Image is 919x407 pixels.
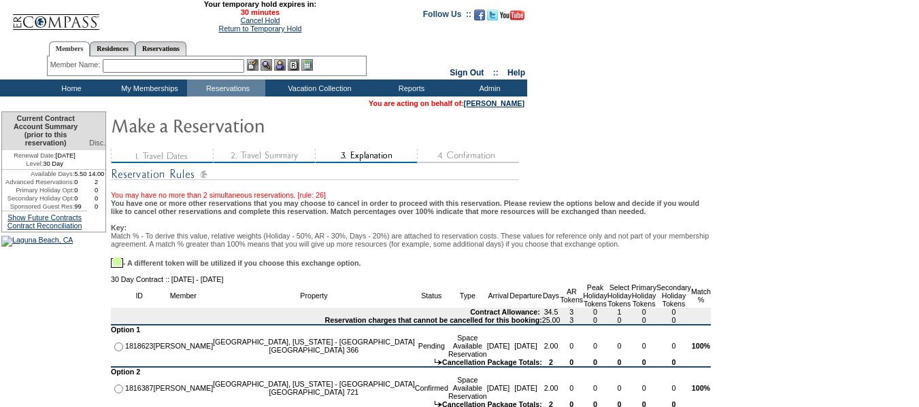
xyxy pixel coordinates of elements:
[49,41,90,56] a: Members
[542,334,561,358] td: 2.00
[2,150,87,160] td: [DATE]
[607,316,632,325] td: 0
[487,10,498,20] img: Follow us on Twitter
[560,334,583,358] td: 0
[631,308,656,316] td: 0
[631,316,656,325] td: 0
[26,160,43,168] span: Level:
[153,334,213,358] td: [PERSON_NAME]
[269,346,359,354] nobr: [GEOGRAPHIC_DATA] 366
[153,376,213,400] td: [PERSON_NAME]
[656,283,691,308] td: Secondary Holiday Tokens
[31,79,109,96] td: Home
[542,283,561,308] td: Days
[213,338,415,346] nobr: [GEOGRAPHIC_DATA], [US_STATE] - [GEOGRAPHIC_DATA]
[1,236,73,247] img: Laguna Beach, CA
[2,186,74,194] td: Primary Holiday Opt:
[2,194,74,202] td: Secondary Holiday Opt:
[560,316,583,325] td: 3
[111,149,213,163] img: step1_state3.gif
[74,186,87,194] td: 0
[631,376,656,400] td: 0
[2,178,74,186] td: Advanced Reservations:
[371,79,449,96] td: Reports
[187,79,265,96] td: Reservations
[213,149,315,163] img: step2_state3.gif
[542,308,561,316] td: 34.5
[111,275,711,283] td: 30 Day Contract :: [DATE] - [DATE]
[656,316,691,325] td: 0
[542,376,561,400] td: 2.00
[607,376,632,400] td: 0
[448,376,487,400] td: Space Available Reservation
[111,166,519,183] img: subTtlResRules.gif
[111,358,542,368] td: Cancellation Package Totals:
[507,68,525,77] a: Help
[90,41,135,56] a: Residences
[415,376,448,400] td: Confirmed
[265,79,371,96] td: Vacation Collection
[448,334,487,358] td: Space Available Reservation
[542,358,561,368] td: 2
[301,59,313,71] img: b_calculator.gif
[2,112,87,150] td: Current Contract Account Summary (prior to this reservation)
[111,368,711,376] td: Option 2
[107,8,413,16] span: 30 minutes
[125,283,154,308] td: ID
[74,178,87,186] td: 0
[656,358,691,368] td: 0
[269,388,359,396] nobr: [GEOGRAPHIC_DATA] 721
[607,334,632,358] td: 0
[560,283,583,308] td: AR Tokens
[631,283,656,308] td: Primary Holiday Tokens
[274,59,286,71] img: Impersonate
[111,199,711,267] div: You have one or more other reservations that you may choose to cancel in order to proceed with th...
[449,79,527,96] td: Admin
[213,380,415,388] nobr: [GEOGRAPHIC_DATA], [US_STATE] - [GEOGRAPHIC_DATA]
[111,325,711,334] td: Option 1
[240,16,280,24] a: Cancel Hold
[7,213,82,222] a: Show Future Contracts
[487,334,510,358] td: [DATE]
[509,376,541,400] td: [DATE]
[583,283,607,308] td: Peak Holiday Tokens
[111,111,383,139] img: Make Reservation
[470,308,540,316] b: Contract Allowance:
[111,183,711,199] div: You may have no more than 2 simultaneous reservations. [rule: 26]
[542,316,561,325] td: 25.00
[153,283,213,308] td: Member
[369,99,524,107] span: You are acting on behalf of:
[2,202,74,211] td: Sponsored Guest Res:
[87,202,105,211] td: 0
[74,170,87,178] td: 5.50
[2,170,74,178] td: Available Days:
[415,283,448,308] td: Status
[109,79,187,96] td: My Memberships
[607,358,632,368] td: 0
[288,59,299,71] img: Reservations
[87,194,105,202] td: 0
[583,316,607,325] td: 0
[692,342,710,350] b: 100%
[325,316,542,324] b: Reservation charges that cannot be cancelled for this booking:
[607,308,632,316] td: 1
[423,8,471,24] td: Follow Us ::
[509,283,541,308] td: Departure
[87,186,105,194] td: 0
[2,160,87,170] td: 30 Day
[315,149,417,163] img: step3_state2.gif
[74,202,87,211] td: 99
[560,358,583,368] td: 0
[487,283,510,308] td: Arrival
[509,334,541,358] td: [DATE]
[415,334,448,358] td: Pending
[125,376,154,400] td: 1816387
[12,3,100,31] img: Compass Home
[560,308,583,316] td: 3
[87,178,105,186] td: 2
[487,376,510,400] td: [DATE]
[261,59,272,71] img: View
[474,14,485,22] a: Become our fan on Facebook
[500,14,524,22] a: Subscribe to our YouTube Channel
[692,384,710,392] b: 100%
